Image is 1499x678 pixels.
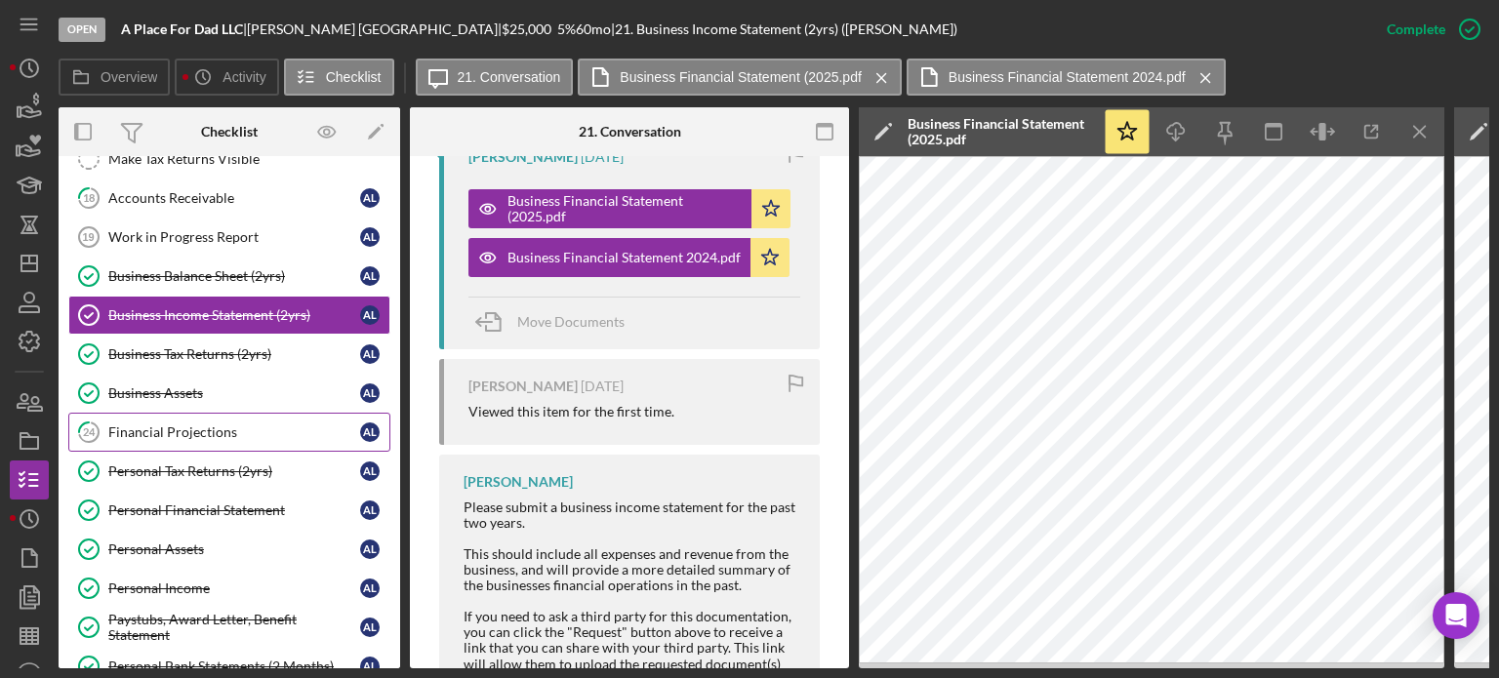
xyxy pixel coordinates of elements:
[108,612,360,643] div: Paystubs, Award Letter, Benefit Statement
[108,229,360,245] div: Work in Progress Report
[468,189,790,228] button: Business Financial Statement (2025.pdf
[108,424,360,440] div: Financial Projections
[108,190,360,206] div: Accounts Receivable
[108,502,360,518] div: Personal Financial Statement
[579,124,681,140] div: 21. Conversation
[360,657,380,676] div: A L
[360,383,380,403] div: A L
[1433,592,1479,639] div: Open Intercom Messenger
[108,541,360,557] div: Personal Assets
[1387,10,1445,49] div: Complete
[360,227,380,247] div: A L
[68,452,390,491] a: Personal Tax Returns (2yrs)AL
[468,404,674,419] div: Viewed this item for the first time.
[360,188,380,208] div: A L
[458,69,561,85] label: 21. Conversation
[68,335,390,374] a: Business Tax Returns (2yrs)AL
[101,69,157,85] label: Overview
[68,608,390,647] a: Paystubs, Award Letter, Benefit StatementAL
[949,69,1186,85] label: Business Financial Statement 2024.pdf
[108,580,360,596] div: Personal Income
[468,149,578,165] div: [PERSON_NAME]
[68,374,390,413] a: Business AssetsAL
[908,116,1093,147] div: Business Financial Statement (2025.pdf
[83,425,96,438] tspan: 24
[108,151,389,167] div: Make Tax Returns Visible
[360,461,380,481] div: A L
[360,305,380,325] div: A L
[517,313,625,330] span: Move Documents
[464,474,573,490] div: [PERSON_NAME]
[68,218,390,257] a: 19Work in Progress ReportAL
[611,21,957,37] div: | 21. Business Income Statement (2yrs) ([PERSON_NAME])
[360,344,380,364] div: A L
[620,69,861,85] label: Business Financial Statement (2025.pdf
[223,69,265,85] label: Activity
[68,569,390,608] a: Personal IncomeAL
[68,413,390,452] a: 24Financial ProjectionsAL
[68,296,390,335] a: Business Income Statement (2yrs)AL
[175,59,278,96] button: Activity
[581,379,624,394] time: 2025-08-22 02:55
[108,268,360,284] div: Business Balance Sheet (2yrs)
[83,191,95,204] tspan: 18
[59,18,105,42] div: Open
[360,618,380,637] div: A L
[59,59,170,96] button: Overview
[578,59,901,96] button: Business Financial Statement (2025.pdf
[108,463,360,479] div: Personal Tax Returns (2yrs)
[360,500,380,520] div: A L
[507,250,741,265] div: Business Financial Statement 2024.pdf
[468,298,644,346] button: Move Documents
[108,658,360,674] div: Personal Bank Statements (2 Months)
[464,499,800,531] div: Please submit a business income statement for the past two years.
[121,20,243,37] b: A Place For Dad LLC
[68,257,390,296] a: Business Balance Sheet (2yrs)AL
[121,21,247,37] div: |
[360,578,380,598] div: A L
[468,238,790,277] button: Business Financial Statement 2024.pdf
[68,491,390,530] a: Personal Financial StatementAL
[1367,10,1489,49] button: Complete
[464,546,800,593] div: This should include all expenses and revenue from the business, and will provide a more detailed ...
[108,385,360,401] div: Business Assets
[68,530,390,569] a: Personal AssetsAL
[201,124,258,140] div: Checklist
[581,149,624,165] time: 2025-08-24 01:45
[68,179,390,218] a: 18Accounts ReceivableAL
[416,59,574,96] button: 21. Conversation
[360,422,380,442] div: A L
[284,59,394,96] button: Checklist
[502,20,551,37] span: $25,000
[468,379,578,394] div: [PERSON_NAME]
[108,346,360,362] div: Business Tax Returns (2yrs)
[907,59,1226,96] button: Business Financial Statement 2024.pdf
[507,193,742,224] div: Business Financial Statement (2025.pdf
[108,307,360,323] div: Business Income Statement (2yrs)
[576,21,611,37] div: 60 mo
[247,21,502,37] div: [PERSON_NAME] [GEOGRAPHIC_DATA] |
[68,140,390,179] a: Make Tax Returns Visible
[557,21,576,37] div: 5 %
[360,539,380,559] div: A L
[360,266,380,286] div: A L
[326,69,382,85] label: Checklist
[82,231,94,243] tspan: 19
